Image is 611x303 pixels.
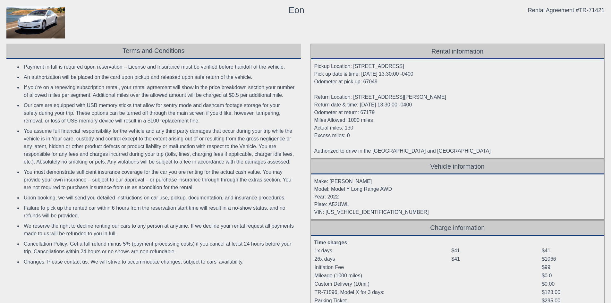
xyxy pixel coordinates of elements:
li: You must demonstrate sufficient insurance coverage for the car you are renting for the actual cas... [22,167,296,193]
li: An authorization will be placed on the card upon pickup and released upon safe return of the vehi... [22,72,296,82]
div: Make: [PERSON_NAME] Model: Model Y Long Range AWD Year: 2022 Plate: A52UWL VIN: [US_VEHICLE_IDENT... [311,174,604,219]
li: Failure to pick up the rented car within 6 hours from the reservation start time will result in a... [22,203,296,221]
td: Mileage (1000 miles) [314,272,451,280]
li: Payment in full is required upon reservation – License and Insurance must be verified before hand... [22,62,296,72]
div: Charge information [311,221,604,236]
li: We reserve the right to decline renting our cars to any person at anytime. If we decline your ren... [22,221,296,239]
td: $0.00 [541,280,599,288]
li: If you're on a renewing subscription rental, your rental agreement will show in the price breakdo... [22,82,296,100]
img: contract_model.jpg [6,6,65,38]
td: Custom Delivery (10mi.) [314,280,451,288]
td: 1x days [314,247,451,255]
td: $41 [451,255,541,263]
li: Changes: Please contact us. We will strive to accommodate changes, subject to cars' availability. [22,257,296,267]
td: $123.00 [541,288,599,297]
td: 26x days [314,255,451,263]
div: Rental information [311,44,604,59]
div: Vehicle information [311,159,604,174]
td: $0.0 [541,272,599,280]
div: Terms and Conditions [6,44,301,59]
div: Rental Agreement #TR-71421 [528,6,605,14]
div: Time charges [314,239,600,247]
td: $41 [451,247,541,255]
td: $1066 [541,255,599,263]
li: Upon booking, we will send you detailed instructions on car use, pickup, documentation, and insur... [22,193,296,203]
div: Eon [288,6,304,14]
li: Cancellation Policy: Get a full refund minus 5% (payment processing costs) if you cancel at least... [22,239,296,257]
li: Our cars are equipped with USB memory sticks that allow for sentry mode and dashcam footage stora... [22,100,296,126]
td: $99 [541,263,599,272]
li: You assume full financial responsibility for the vehicle and any third party damages that occur d... [22,126,296,167]
div: Pickup Location: [STREET_ADDRESS] Pick up date & time: [DATE] 13:30:00 -0400 Odometer at pick up:... [311,59,604,158]
td: TR-71596: Model X for 3 days: [314,288,451,297]
td: Initiation Fee [314,263,451,272]
td: $41 [541,247,599,255]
